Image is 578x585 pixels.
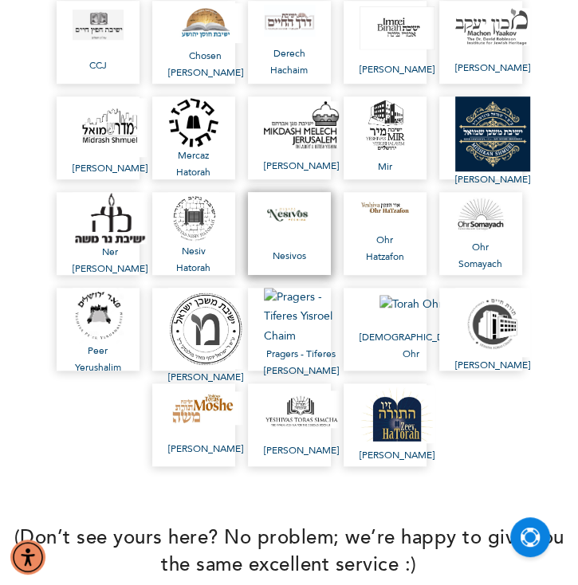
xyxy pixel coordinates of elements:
img: Mishkan Shmuel [455,96,530,171]
a: [PERSON_NAME] [344,1,450,84]
span: [PERSON_NAME] [455,60,530,77]
a: [PERSON_NAME] [344,383,450,466]
img: Nesiv Hatorah [168,192,219,243]
span: [PERSON_NAME] [360,61,434,78]
a: [PERSON_NAME] [152,383,259,466]
span: CCJ [73,57,124,74]
span: Ohr Somayach [455,239,506,273]
a: [PERSON_NAME] [248,96,355,179]
span: Nesiv Hatorah [168,243,219,277]
a: [PERSON_NAME] [439,1,546,84]
img: Toras Moshe [168,391,243,425]
div: Accessibility Menu [10,540,45,575]
span: [PERSON_NAME] [168,441,243,457]
a: Chosen [PERSON_NAME] [152,1,259,84]
span: [PERSON_NAME] / Mishkan [PERSON_NAME] [168,369,243,419]
span: [DEMOGRAPHIC_DATA] Ohr [360,329,463,363]
a: Ner [PERSON_NAME] [57,192,163,275]
a: Mercaz Hatorah [152,96,235,179]
span: [PERSON_NAME] [264,442,339,459]
a: [PERSON_NAME] [248,383,355,466]
a: CCJ [57,1,140,84]
img: Pragers - Tiferes Yisroel Chaim [264,288,339,347]
span: Ner [PERSON_NAME] [73,244,147,277]
span: [PERSON_NAME] [73,160,147,177]
span: Ohr Hatzafon [360,232,411,265]
img: Polansky / Mishkan Yisroel [168,288,243,369]
img: Chosen Yehoshua [168,3,243,43]
a: Derech Hachaim [248,1,331,84]
span: [PERSON_NAME] [455,357,530,374]
a: Ohr Hatzafon [344,192,427,275]
a: [PERSON_NAME] / Mishkan [PERSON_NAME] [152,288,259,371]
img: Machon Yaakov [455,8,530,45]
img: Toras Chaim [455,288,530,358]
span: [PERSON_NAME] [455,171,530,188]
span: Derech Hachaim [264,45,315,79]
img: Ohr Hatzafon [360,201,411,214]
a: Nesivos [248,192,331,275]
img: Imrei Binah [360,6,434,50]
img: Mercaz Hatorah [168,96,219,147]
img: Torah Ohr [379,295,442,315]
a: [PERSON_NAME] [439,96,546,179]
img: Nesivos [264,202,315,227]
span: Pragers - Tiferes [PERSON_NAME] [264,346,339,379]
img: Ner Moshe [73,192,147,245]
a: [PERSON_NAME] [57,96,163,179]
img: Toras Simcha [264,391,339,428]
span: Nesivos [264,248,315,265]
a: Ohr Somayach [439,192,522,275]
img: Peer Yerushalim [73,288,124,343]
img: Medrash Shmuel [73,98,147,157]
img: Zeev Hatorah [360,385,434,442]
a: Peer Yerushalim [57,288,140,371]
span: Peer Yerushalim [73,343,124,376]
span: Mir [360,159,411,175]
a: Nesiv Hatorah [152,192,235,275]
span: Chosen [PERSON_NAME] [168,48,243,81]
img: Derech Hachaim [264,5,315,37]
h3: ​​(Don’t see yours here? No problem; we’re happy to give you the same excellent service :) [12,524,566,579]
img: Mikdash Melech [264,101,339,149]
a: [PERSON_NAME] [439,288,546,371]
span: [PERSON_NAME] [264,158,339,175]
img: Mir [360,100,411,151]
a: Pragers - Tiferes [PERSON_NAME] [248,288,355,371]
img: CCJ [73,10,124,40]
a: Mir [344,96,427,179]
img: Ohr Somayach [455,194,506,234]
span: Mercaz Hatorah [168,147,219,181]
span: [PERSON_NAME] [360,447,434,464]
a: [DEMOGRAPHIC_DATA] Ohr [344,288,479,371]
